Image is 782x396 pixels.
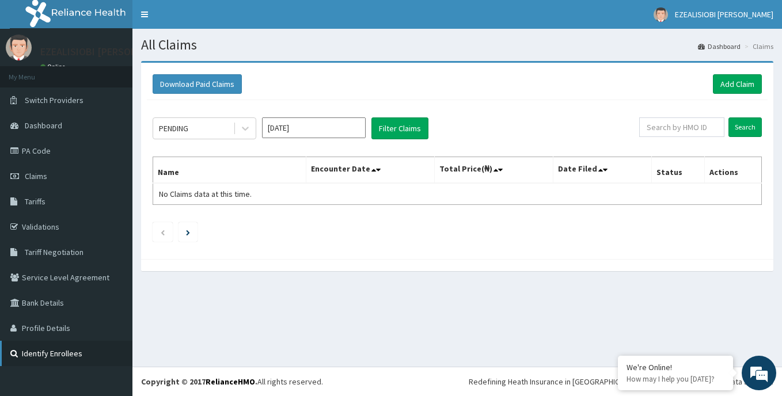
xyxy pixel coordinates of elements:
li: Claims [742,41,773,51]
th: Name [153,157,306,184]
span: EZEALISIOBI [PERSON_NAME] [675,9,773,20]
input: Search by HMO ID [639,117,724,137]
span: Dashboard [25,120,62,131]
th: Date Filed [553,157,652,184]
span: Tariffs [25,196,45,207]
th: Status [651,157,704,184]
a: Next page [186,227,190,237]
img: User Image [6,35,32,60]
img: User Image [654,7,668,22]
a: Dashboard [698,41,741,51]
a: Previous page [160,227,165,237]
th: Total Price(₦) [434,157,553,184]
footer: All rights reserved. [132,367,782,396]
div: Redefining Heath Insurance in [GEOGRAPHIC_DATA] using Telemedicine and Data Science! [469,376,773,387]
button: Filter Claims [371,117,428,139]
strong: Copyright © 2017 . [141,376,257,387]
span: Tariff Negotiation [25,247,83,257]
p: EZEALISIOBI [PERSON_NAME] [40,47,173,57]
div: PENDING [159,123,188,134]
th: Encounter Date [306,157,435,184]
span: Claims [25,171,47,181]
button: Download Paid Claims [153,74,242,94]
h1: All Claims [141,37,773,52]
p: How may I help you today? [627,374,724,384]
input: Select Month and Year [262,117,366,138]
a: RelianceHMO [206,376,255,387]
span: Switch Providers [25,95,83,105]
a: Add Claim [713,74,762,94]
span: No Claims data at this time. [159,189,252,199]
div: We're Online! [627,362,724,372]
input: Search [728,117,762,137]
a: Online [40,63,68,71]
th: Actions [704,157,761,184]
